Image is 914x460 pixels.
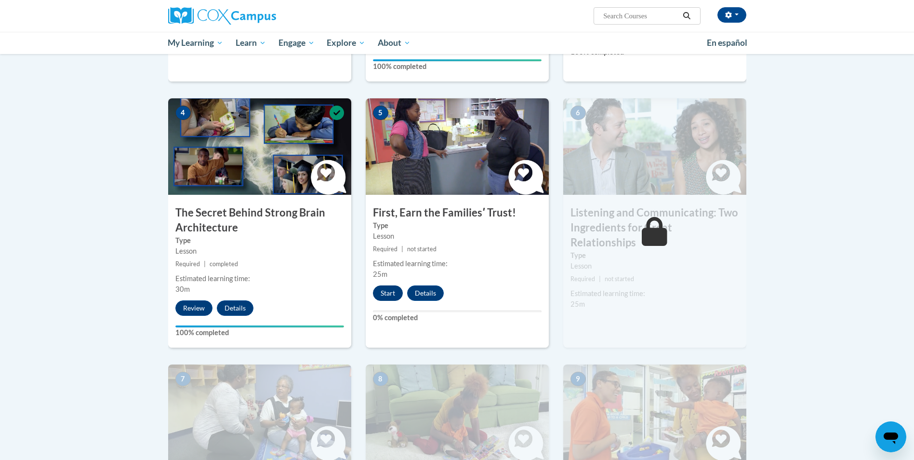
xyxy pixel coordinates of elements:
a: Explore [320,32,371,54]
span: 30m [175,285,190,293]
span: 7 [175,372,191,386]
img: Course Image [366,98,549,195]
div: Estimated learning time: [175,273,344,284]
div: Estimated learning time: [570,288,739,299]
span: | [599,275,601,283]
button: Search [679,10,694,22]
span: completed [210,260,238,268]
span: 4 [175,106,191,120]
span: Engage [278,37,315,49]
img: Course Image [168,98,351,195]
label: Type [570,250,739,261]
span: not started [407,245,437,253]
a: Learn [229,32,272,54]
span: 25m [570,300,585,308]
span: | [401,245,403,253]
button: Details [217,300,253,316]
div: Estimated learning time: [373,258,542,269]
a: Engage [272,32,321,54]
img: Course Image [563,98,746,195]
span: En español [707,38,747,48]
span: | [204,260,206,268]
span: About [378,37,411,49]
label: 100% completed [175,327,344,338]
h3: Listening and Communicating: Two Ingredients for Great Relationships [563,205,746,250]
a: En español [701,33,754,53]
div: Your progress [175,325,344,327]
span: Required [373,245,397,253]
div: Main menu [154,32,761,54]
span: 5 [373,106,388,120]
span: Explore [327,37,365,49]
div: Lesson [570,261,739,271]
iframe: Button to launch messaging window [875,421,906,452]
a: About [371,32,417,54]
span: Learn [236,37,266,49]
button: Details [407,285,444,301]
label: 0% completed [373,312,542,323]
span: not started [605,275,634,283]
span: Required [570,275,595,283]
div: Your progress [373,59,542,61]
button: Review [175,300,212,316]
label: Type [373,220,542,231]
img: Cox Campus [168,7,276,25]
span: Required [175,260,200,268]
label: 100% completed [373,61,542,72]
a: My Learning [162,32,230,54]
div: Lesson [373,231,542,242]
h3: First, Earn the Familiesʹ Trust! [366,205,549,220]
button: Start [373,285,403,301]
label: Type [175,235,344,246]
span: 8 [373,372,388,386]
span: 25m [373,270,387,278]
span: 9 [570,372,586,386]
input: Search Courses [602,10,679,22]
a: Cox Campus [168,7,351,25]
span: My Learning [168,37,223,49]
div: Lesson [175,246,344,257]
button: Account Settings [717,7,746,23]
span: 6 [570,106,586,120]
h3: The Secret Behind Strong Brain Architecture [168,205,351,235]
